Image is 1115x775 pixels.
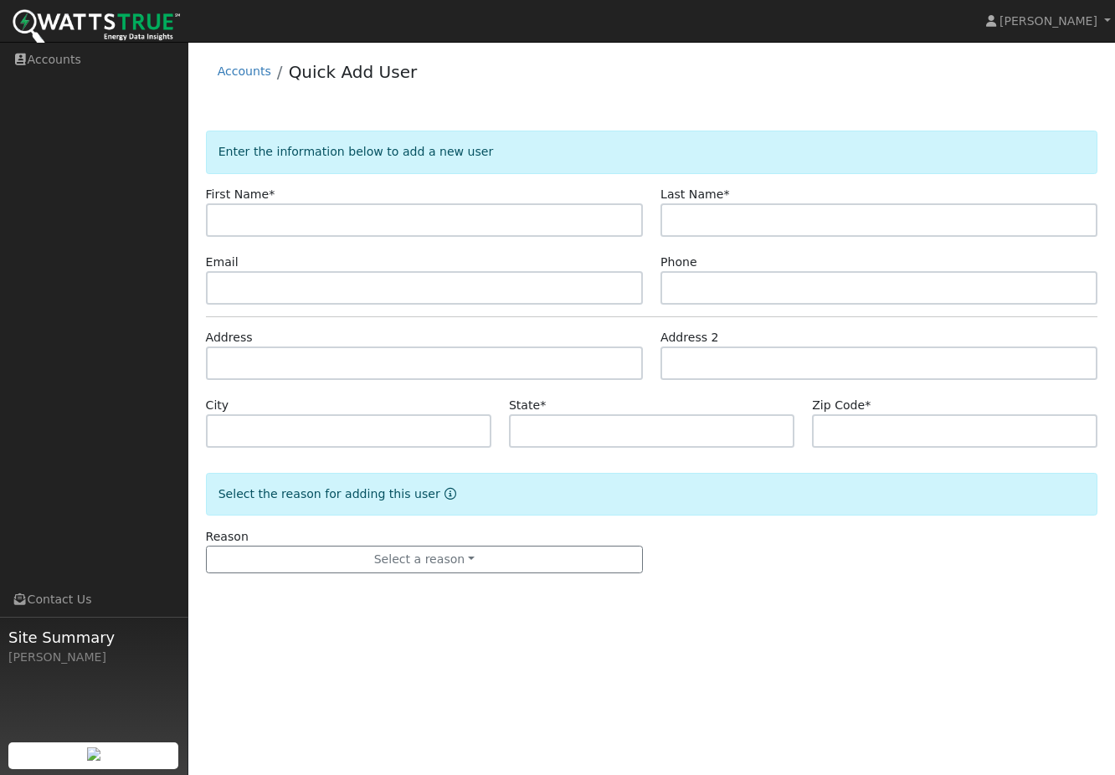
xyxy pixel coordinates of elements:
[206,254,239,271] label: Email
[865,398,871,412] span: Required
[723,187,729,201] span: Required
[999,14,1097,28] span: [PERSON_NAME]
[269,187,275,201] span: Required
[206,528,249,546] label: Reason
[206,131,1098,173] div: Enter the information below to add a new user
[206,397,229,414] label: City
[206,546,643,574] button: Select a reason
[289,62,418,82] a: Quick Add User
[206,473,1098,516] div: Select the reason for adding this user
[206,329,253,346] label: Address
[660,186,729,203] label: Last Name
[8,626,179,649] span: Site Summary
[440,487,456,500] a: Reason for new user
[660,329,719,346] label: Address 2
[812,397,871,414] label: Zip Code
[8,649,179,666] div: [PERSON_NAME]
[206,186,275,203] label: First Name
[540,398,546,412] span: Required
[509,397,546,414] label: State
[660,254,697,271] label: Phone
[87,747,100,761] img: retrieve
[13,9,180,47] img: WattsTrue
[218,64,271,78] a: Accounts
